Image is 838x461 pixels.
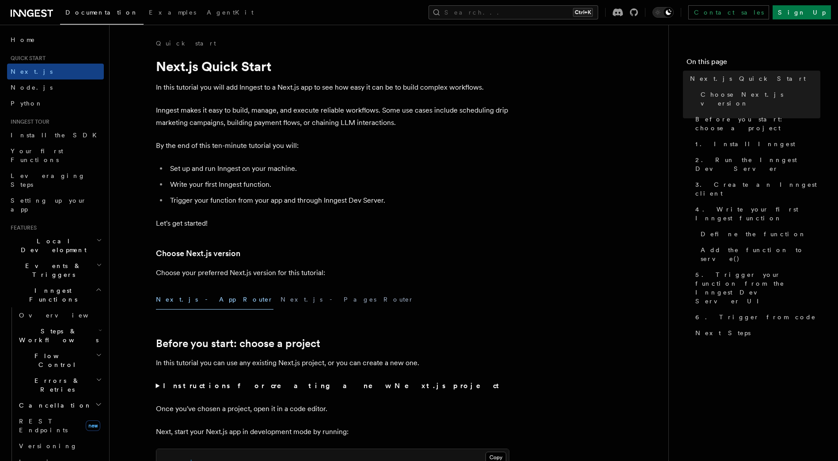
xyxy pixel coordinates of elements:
[7,261,96,279] span: Events & Triggers
[7,143,104,168] a: Your first Functions
[686,71,820,87] a: Next.js Quick Start
[163,382,503,390] strong: Instructions for creating a new Next.js project
[701,246,820,263] span: Add the function to serve()
[156,337,320,350] a: Before you start: choose a project
[690,74,806,83] span: Next.js Quick Start
[695,180,820,198] span: 3. Create an Inngest client
[695,115,820,132] span: Before you start: choose a project
[692,111,820,136] a: Before you start: choose a project
[11,197,87,213] span: Setting up your app
[7,168,104,193] a: Leveraging Steps
[156,426,509,438] p: Next, start your Next.js app in development mode by running:
[15,348,104,373] button: Flow Control
[149,9,196,16] span: Examples
[201,3,259,24] a: AgentKit
[19,312,110,319] span: Overview
[156,380,509,392] summary: Instructions for creating a new Next.js project
[692,309,820,325] a: 6. Trigger from code
[11,132,102,139] span: Install the SDK
[773,5,831,19] a: Sign Up
[156,58,509,74] h1: Next.js Quick Start
[428,5,598,19] button: Search...Ctrl+K
[15,401,92,410] span: Cancellation
[11,35,35,44] span: Home
[695,313,816,321] span: 6. Trigger from code
[15,438,104,454] a: Versioning
[15,413,104,438] a: REST Endpointsnew
[7,286,95,304] span: Inngest Functions
[156,81,509,94] p: In this tutorial you will add Inngest to a Next.js app to see how easy it can be to build complex...
[156,104,509,129] p: Inngest makes it easy to build, manage, and execute reliable workflows. Some use cases include sc...
[167,194,509,207] li: Trigger your function from your app and through Inngest Dev Server.
[65,9,138,16] span: Documentation
[11,84,53,91] span: Node.js
[11,68,53,75] span: Next.js
[156,39,216,48] a: Quick start
[7,193,104,217] a: Setting up your app
[156,217,509,230] p: Let's get started!
[15,376,96,394] span: Errors & Retries
[19,418,68,434] span: REST Endpoints
[7,32,104,48] a: Home
[7,79,104,95] a: Node.js
[156,357,509,369] p: In this tutorial you can use any existing Next.js project, or you can create a new one.
[7,55,46,62] span: Quick start
[573,8,593,17] kbd: Ctrl+K
[7,224,37,231] span: Features
[15,373,104,397] button: Errors & Retries
[19,442,77,450] span: Versioning
[692,201,820,226] a: 4. Write your first Inngest function
[701,90,820,108] span: Choose Next.js version
[686,57,820,71] h4: On this page
[697,242,820,267] a: Add the function to serve()
[692,267,820,309] a: 5. Trigger your function from the Inngest Dev Server UI
[11,100,43,107] span: Python
[15,307,104,323] a: Overview
[7,237,96,254] span: Local Development
[697,87,820,111] a: Choose Next.js version
[15,397,104,413] button: Cancellation
[156,247,240,260] a: Choose Next.js version
[688,5,769,19] a: Contact sales
[7,283,104,307] button: Inngest Functions
[695,205,820,223] span: 4. Write your first Inngest function
[86,420,100,431] span: new
[156,140,509,152] p: By the end of this ten-minute tutorial you will:
[15,351,96,369] span: Flow Control
[692,325,820,341] a: Next Steps
[7,118,49,125] span: Inngest tour
[144,3,201,24] a: Examples
[167,162,509,175] li: Set up and run Inngest on your machine.
[11,172,85,188] span: Leveraging Steps
[695,140,795,148] span: 1. Install Inngest
[697,226,820,242] a: Define the function
[156,267,509,279] p: Choose your preferred Next.js version for this tutorial:
[156,290,273,310] button: Next.js - App Router
[7,258,104,283] button: Events & Triggers
[695,329,751,337] span: Next Steps
[692,152,820,177] a: 2. Run the Inngest Dev Server
[7,233,104,258] button: Local Development
[7,64,104,79] a: Next.js
[7,127,104,143] a: Install the SDK
[15,327,99,344] span: Steps & Workflows
[701,230,806,238] span: Define the function
[60,3,144,25] a: Documentation
[695,270,820,306] span: 5. Trigger your function from the Inngest Dev Server UI
[156,403,509,415] p: Once you've chosen a project, open it in a code editor.
[207,9,254,16] span: AgentKit
[7,95,104,111] a: Python
[11,147,63,163] span: Your first Functions
[15,323,104,348] button: Steps & Workflows
[695,155,820,173] span: 2. Run the Inngest Dev Server
[692,177,820,201] a: 3. Create an Inngest client
[692,136,820,152] a: 1. Install Inngest
[281,290,414,310] button: Next.js - Pages Router
[652,7,674,18] button: Toggle dark mode
[167,178,509,191] li: Write your first Inngest function.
